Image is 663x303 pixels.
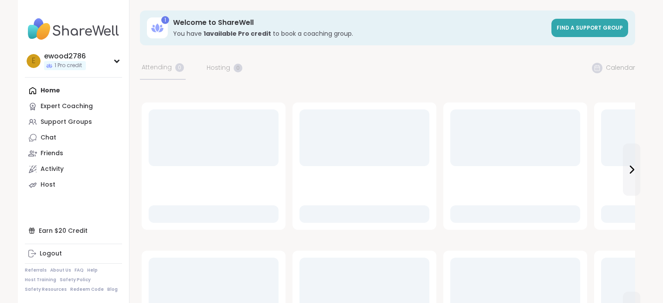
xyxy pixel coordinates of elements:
a: Safety Policy [60,277,91,283]
a: Find a support group [551,19,628,37]
div: Earn $20 Credit [25,223,122,238]
a: Redeem Code [70,286,104,293]
a: Safety Resources [25,286,67,293]
div: ewood2786 [44,51,86,61]
div: Logout [40,249,62,258]
span: Find a support group [557,24,623,31]
b: 1 available Pro credit [204,29,271,38]
div: Activity [41,165,64,174]
a: Host Training [25,277,56,283]
a: Host [25,177,122,193]
div: Chat [41,133,56,142]
a: Referrals [25,267,47,273]
div: 1 [161,16,169,24]
a: Help [87,267,98,273]
a: Logout [25,246,122,262]
a: FAQ [75,267,84,273]
div: Host [41,180,55,189]
div: Expert Coaching [41,102,93,111]
a: About Us [50,267,71,273]
a: Friends [25,146,122,161]
h3: Welcome to ShareWell [173,18,546,27]
h3: You have to book a coaching group. [173,29,546,38]
a: Support Groups [25,114,122,130]
img: ShareWell Nav Logo [25,14,122,44]
span: e [32,55,35,67]
span: 1 Pro credit [54,62,82,69]
a: Activity [25,161,122,177]
a: Expert Coaching [25,99,122,114]
div: Friends [41,149,63,158]
a: Blog [107,286,118,293]
a: Chat [25,130,122,146]
div: Support Groups [41,118,92,126]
